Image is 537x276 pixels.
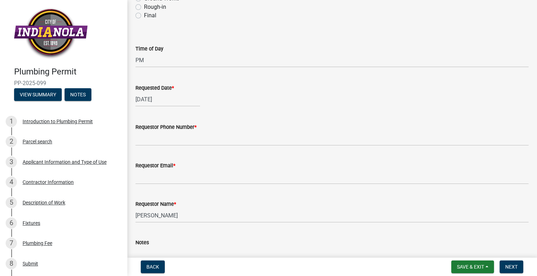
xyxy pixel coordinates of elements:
[14,7,88,59] img: City of Indianola, Iowa
[500,260,523,273] button: Next
[23,221,40,226] div: Fixtures
[6,217,17,229] div: 6
[505,264,518,270] span: Next
[14,88,62,101] button: View Summary
[451,260,494,273] button: Save & Exit
[135,163,175,168] label: Requestor Email
[23,180,74,185] div: Contractor Information
[65,92,91,98] wm-modal-confirm: Notes
[146,264,159,270] span: Back
[135,202,176,207] label: Requestor Name
[135,92,200,107] input: mm/dd/yyyy
[135,47,163,52] label: Time of Day
[141,260,165,273] button: Back
[6,176,17,188] div: 4
[14,92,62,98] wm-modal-confirm: Summary
[6,197,17,208] div: 5
[23,200,65,205] div: Description of Work
[23,241,52,246] div: Plumbing Fee
[6,136,17,147] div: 2
[65,88,91,101] button: Notes
[23,261,38,266] div: Submit
[23,139,52,144] div: Parcel search
[144,3,166,11] label: Rough-in
[6,116,17,127] div: 1
[23,160,107,164] div: Applicant Information and Type of Use
[135,125,197,130] label: Requestor Phone Number
[135,86,174,91] label: Requested Date
[14,67,121,77] h4: Plumbing Permit
[23,119,93,124] div: Introduction to Plumbing Permit
[6,238,17,249] div: 7
[14,80,113,86] span: PP-2025-099
[135,240,149,245] label: Notes
[144,11,156,20] label: Final
[457,264,484,270] span: Save & Exit
[6,156,17,168] div: 3
[6,258,17,269] div: 8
